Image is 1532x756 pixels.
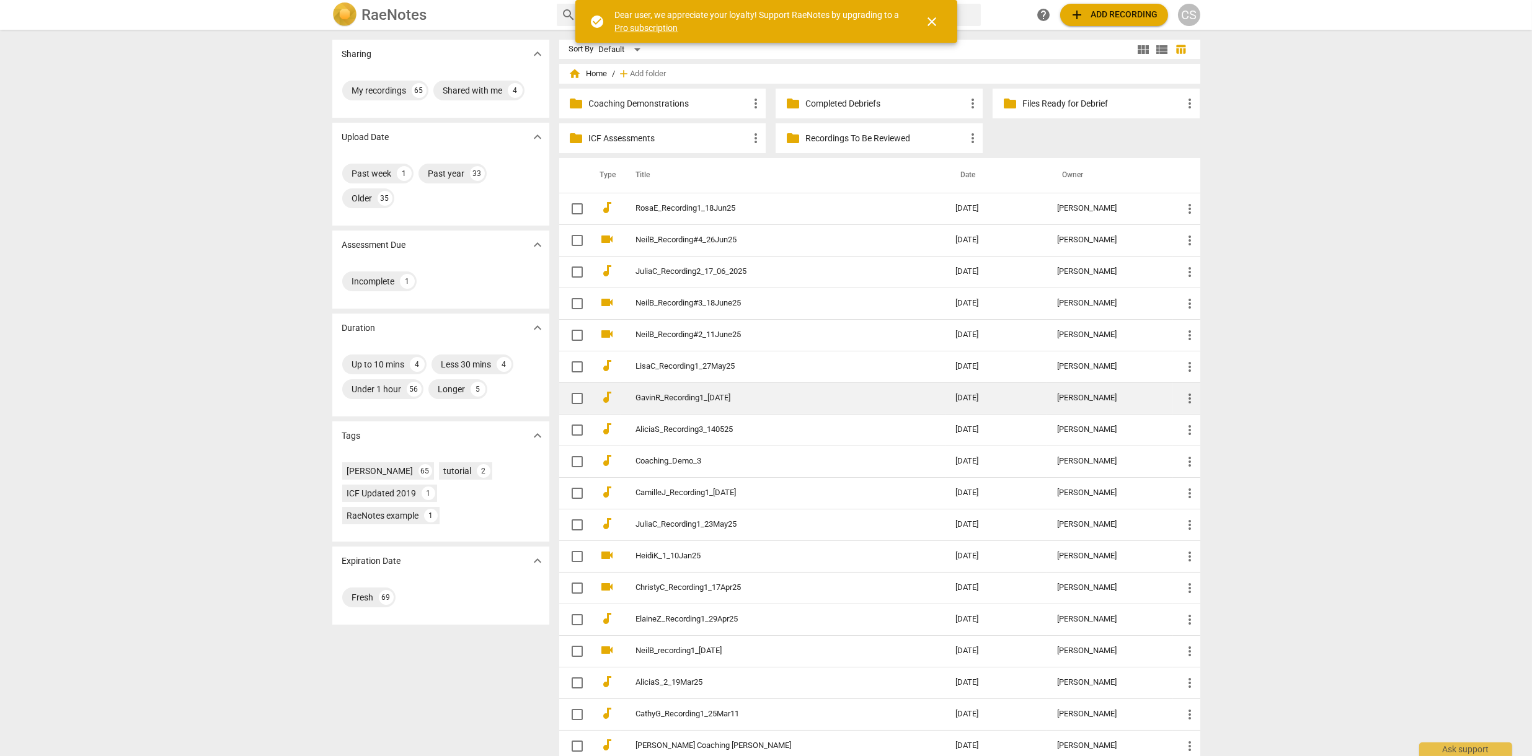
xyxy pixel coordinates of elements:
span: more_vert [1183,454,1198,469]
button: Upload [1060,4,1168,26]
div: Sort By [569,45,594,54]
span: folder [569,131,584,146]
a: HeidiK_1_10Jan25 [636,552,911,561]
div: [PERSON_NAME] [1057,425,1162,434]
span: more_vert [1183,423,1198,437]
span: videocam [600,327,615,341]
td: [DATE] [945,224,1047,256]
div: Up to 10 mins [352,358,405,371]
span: more_vert [748,96,763,111]
span: more_vert [965,131,980,146]
span: add [1070,7,1085,22]
th: Title [621,158,945,193]
a: RosaE_Recording1_18Jun25 [636,204,911,213]
button: Tile view [1135,40,1153,59]
td: [DATE] [945,193,1047,224]
button: CS [1178,4,1200,26]
span: Add folder [631,69,666,79]
div: [PERSON_NAME] [1057,741,1162,750]
div: 56 [407,382,422,397]
td: [DATE] [945,635,1047,667]
span: more_vert [1183,233,1198,248]
button: Show more [528,128,547,146]
div: Dear user, we appreciate your loyalty! Support RaeNotes by upgrading to a [615,9,903,34]
a: CamilleJ_Recording1_[DATE] [636,488,911,498]
span: table_chart [1175,43,1187,55]
span: expand_more [530,237,545,252]
button: Show more [528,235,547,254]
span: videocam [600,579,615,594]
span: audiotrack [600,421,615,436]
span: folder [1003,96,1017,111]
div: [PERSON_NAME] [1057,552,1162,561]
span: home [569,68,582,80]
div: Longer [438,383,466,395]
span: videocam [600,643,615,657]
div: [PERSON_NAME] [1057,204,1162,213]
div: My recordings [352,84,407,97]
div: 65 [412,83,427,98]
span: audiotrack [600,453,615,468]
a: Help [1033,4,1055,26]
span: expand_more [530,428,545,443]
div: Past year [428,167,465,180]
span: folder [786,131,800,146]
span: more_vert [1183,581,1198,596]
span: videocam [600,295,615,310]
div: [PERSON_NAME] [1057,299,1162,308]
a: [PERSON_NAME] Coaching [PERSON_NAME] [636,741,911,750]
div: [PERSON_NAME] [1057,393,1162,403]
span: more_vert [1183,675,1198,690]
div: [PERSON_NAME] [1057,678,1162,687]
div: ICF Updated 2019 [347,487,417,499]
div: 4 [410,357,425,372]
a: CathyG_Recording1_25Mar11 [636,710,911,719]
th: Date [945,158,1047,193]
span: more_vert [1183,265,1198,279]
span: check_circle [590,14,605,29]
div: [PERSON_NAME] [1057,583,1162,592]
div: [PERSON_NAME] [1057,235,1162,245]
div: 65 [418,464,432,478]
a: JuliaC_Recording2_17_06_2025 [636,267,911,276]
div: [PERSON_NAME] [1057,646,1162,656]
h2: RaeNotes [362,6,427,24]
span: close [925,14,940,29]
span: audiotrack [600,390,615,405]
p: Recordings To Be Reviewed [805,132,965,145]
span: expand_more [530,130,545,144]
div: Ask support [1419,742,1512,756]
span: audiotrack [600,611,615,626]
span: videocam [600,548,615,563]
span: expand_more [530,553,545,568]
td: [DATE] [945,351,1047,382]
a: Coaching_Demo_3 [636,457,911,466]
div: [PERSON_NAME] [1057,710,1162,719]
td: [DATE] [945,698,1047,730]
span: audiotrack [600,674,615,689]
span: more_vert [1183,517,1198,532]
span: view_list [1155,42,1170,57]
button: Show more [528,552,547,570]
p: Files Ready for Debrief [1022,97,1182,110]
td: [DATE] [945,667,1047,698]
td: [DATE] [945,540,1047,572]
div: Default [599,40,645,59]
div: [PERSON_NAME] [1057,457,1162,466]
div: tutorial [444,465,472,477]
span: more_vert [1183,486,1198,501]
a: LogoRaeNotes [332,2,547,27]
div: 1 [422,486,435,500]
span: more_vert [1183,391,1198,406]
div: Fresh [352,591,374,604]
span: audiotrack [600,263,615,278]
div: Less 30 mins [441,358,492,371]
span: more_vert [1183,739,1198,754]
td: [DATE] [945,572,1047,604]
a: LisaC_Recording1_27May25 [636,362,911,371]
p: Duration [342,322,376,335]
button: Show more [528,319,547,337]
span: audiotrack [600,706,615,721]
span: videocam [600,232,615,247]
td: [DATE] [945,256,1047,288]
